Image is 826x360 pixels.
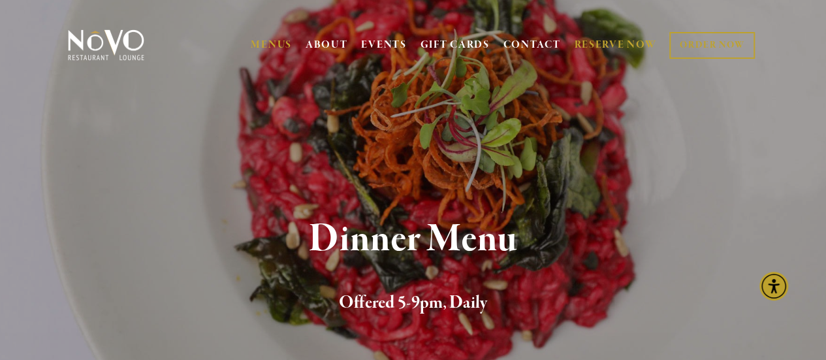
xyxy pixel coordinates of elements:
a: GIFT CARDS [421,33,490,57]
a: CONTACT [503,33,561,57]
a: RESERVE NOW [574,33,656,57]
div: Accessibility Menu [759,272,788,301]
a: ORDER NOW [669,32,755,59]
a: ABOUT [306,39,348,52]
h2: Offered 5-9pm, Daily [86,289,740,317]
img: Novo Restaurant &amp; Lounge [65,29,147,61]
h1: Dinner Menu [86,218,740,261]
a: EVENTS [361,39,406,52]
a: MENUS [251,39,292,52]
